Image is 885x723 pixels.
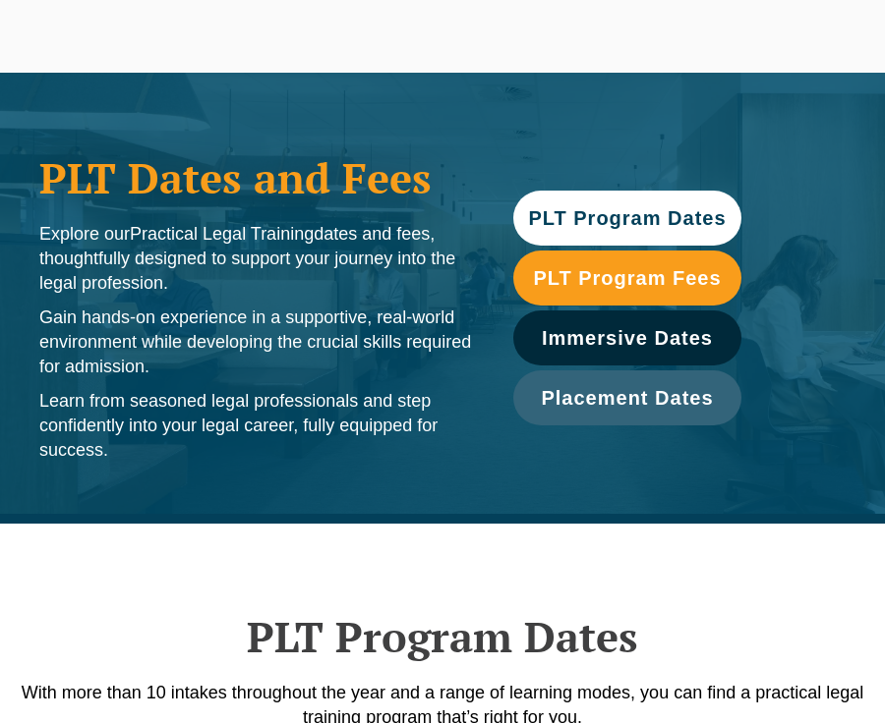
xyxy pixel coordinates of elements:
h1: PLT Dates and Fees [39,153,474,202]
a: Placement Dates [513,370,741,425]
a: Immersive Dates [513,310,741,365]
p: Learn from seasoned legal professionals and step confidently into your legal career, fully equipp... [39,389,474,463]
span: PLT Program Fees [533,268,721,288]
span: Immersive Dates [542,328,713,348]
a: PLT Program Fees [513,250,741,306]
span: PLT Program Dates [528,208,726,228]
p: Explore our dates and fees, thoughtfully designed to support your journey into the legal profession. [39,222,474,296]
span: Placement Dates [541,388,713,408]
p: Gain hands-on experience in a supportive, real-world environment while developing the crucial ski... [39,306,474,379]
h2: PLT Program Dates [20,612,865,661]
a: PLT Program Dates [513,191,741,246]
span: Practical Legal Training [130,224,314,244]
